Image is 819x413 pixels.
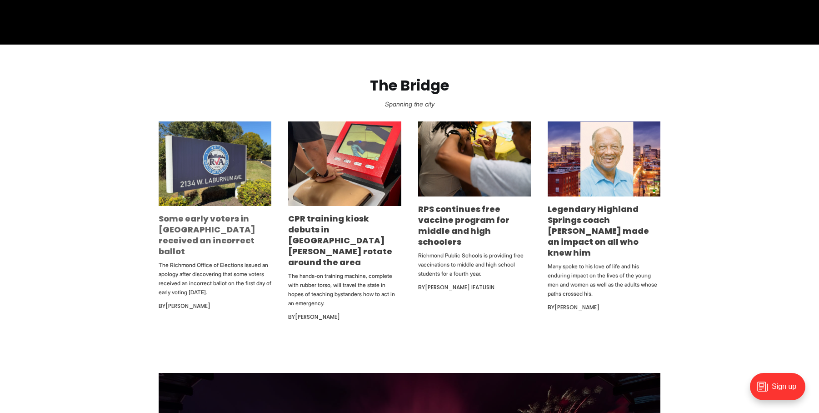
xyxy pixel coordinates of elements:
h2: The Bridge [15,77,804,94]
a: Legendary Highland Springs coach [PERSON_NAME] made an impact on all who knew him [548,203,649,258]
a: [PERSON_NAME] Ifatusin [425,283,494,291]
a: [PERSON_NAME] [295,313,340,321]
div: By [288,312,401,322]
a: [PERSON_NAME] [554,303,599,311]
div: By [548,302,660,313]
iframe: portal-trigger [742,368,819,413]
img: Legendary Highland Springs coach George Lancaster made an impact on all who knew him [548,121,660,196]
div: By [418,282,531,293]
a: RPS continues free vaccine program for middle and high schoolers [418,203,509,247]
p: Spanning the city [15,98,804,111]
img: RPS continues free vaccine program for middle and high schoolers [418,121,531,197]
p: The Richmond Office of Elections issued an apology after discovering that some voters received an... [159,261,271,297]
a: CPR training kiosk debuts in [GEOGRAPHIC_DATA][PERSON_NAME] rotate around the area [288,213,392,268]
img: CPR training kiosk debuts in Church Hill, will rotate around the area [288,121,401,206]
a: [PERSON_NAME] [165,302,210,310]
img: Some early voters in Richmond received an incorrect ballot [159,121,271,206]
div: By [159,301,271,312]
p: Many spoke to his love of life and his enduring impact on the lives of the young men and women as... [548,262,660,298]
p: Richmond Public Schools is providing free vaccinations to middle and high school students for a f... [418,251,531,278]
p: The hands-on training machine, complete with rubber torso, will travel the state in hopes of teac... [288,272,401,308]
a: Some early voters in [GEOGRAPHIC_DATA] received an incorrect ballot [159,213,255,257]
